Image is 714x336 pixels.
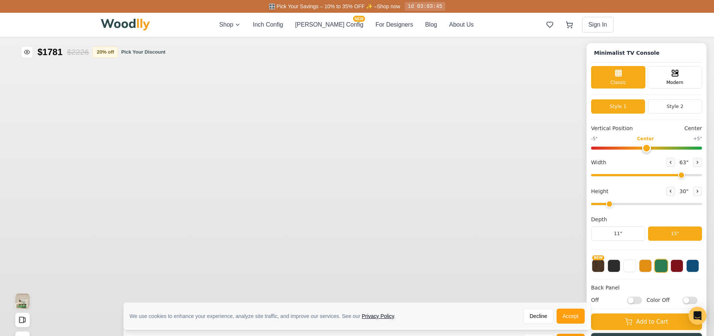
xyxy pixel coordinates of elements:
button: Decline [523,297,554,312]
span: NEW [353,16,365,22]
button: 15" [648,189,702,204]
button: About Us [449,20,474,29]
span: Depth [591,178,607,186]
span: Off [591,259,623,267]
button: Inch Config [253,20,283,29]
button: Shop [219,20,241,29]
span: NEW [592,218,604,223]
button: 11" [591,189,645,204]
button: Red [671,222,683,235]
button: Blog [425,20,437,29]
span: +5" [693,98,702,105]
button: 20% off [93,9,118,21]
a: Privacy Policy [362,313,394,319]
h4: Back Panel [591,247,702,255]
button: Accept [557,309,585,324]
div: We use cookies to enhance your experience, analyze site traffic, and improve our services. See our . [130,300,402,308]
button: Toggle price visibility [21,9,33,21]
button: For Designers [376,20,413,29]
span: Center [637,98,654,105]
span: Classic [611,42,626,49]
span: 30 " [678,150,690,158]
span: 🎛️ Pick Your Savings – 10% to 35% OFF ✨ – [269,3,377,9]
input: Color Off [683,259,698,267]
button: Pick Your Discount [121,11,165,19]
button: Style 2 [648,62,702,76]
span: Color Off [647,259,679,267]
button: View Gallery [15,256,30,271]
button: Accept [557,297,585,312]
img: Gallery [15,256,30,271]
span: Center [684,87,702,95]
input: Off [627,259,642,267]
span: Modern [666,42,683,49]
a: Shop now [377,3,400,9]
button: Green [654,222,668,235]
button: Decline [523,309,554,324]
span: Height [591,150,608,158]
button: Sign In [582,17,614,33]
button: NEW [592,222,605,235]
button: Blue [686,222,699,235]
img: Woodlly [101,19,150,31]
button: White [623,222,636,235]
button: Style 1 [591,62,645,76]
button: Open All Doors and Drawers [15,275,30,290]
h1: Click to rename [591,10,662,21]
span: 63 " [678,121,690,129]
span: Vertical Position [591,87,633,95]
span: Width [591,121,606,129]
button: Black [608,222,620,235]
div: We use cookies to enhance your experience, analyze site traffic, and improve our services. See our . [130,312,402,320]
button: [PERSON_NAME] ConfigNEW [295,20,363,29]
a: Privacy Policy [362,301,394,307]
button: Add to Cart [591,276,702,293]
div: 1d 03:03:45 [405,2,445,11]
div: Open Intercom Messenger [689,307,707,325]
button: Yellow [639,222,652,235]
span: -5" [591,98,597,105]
